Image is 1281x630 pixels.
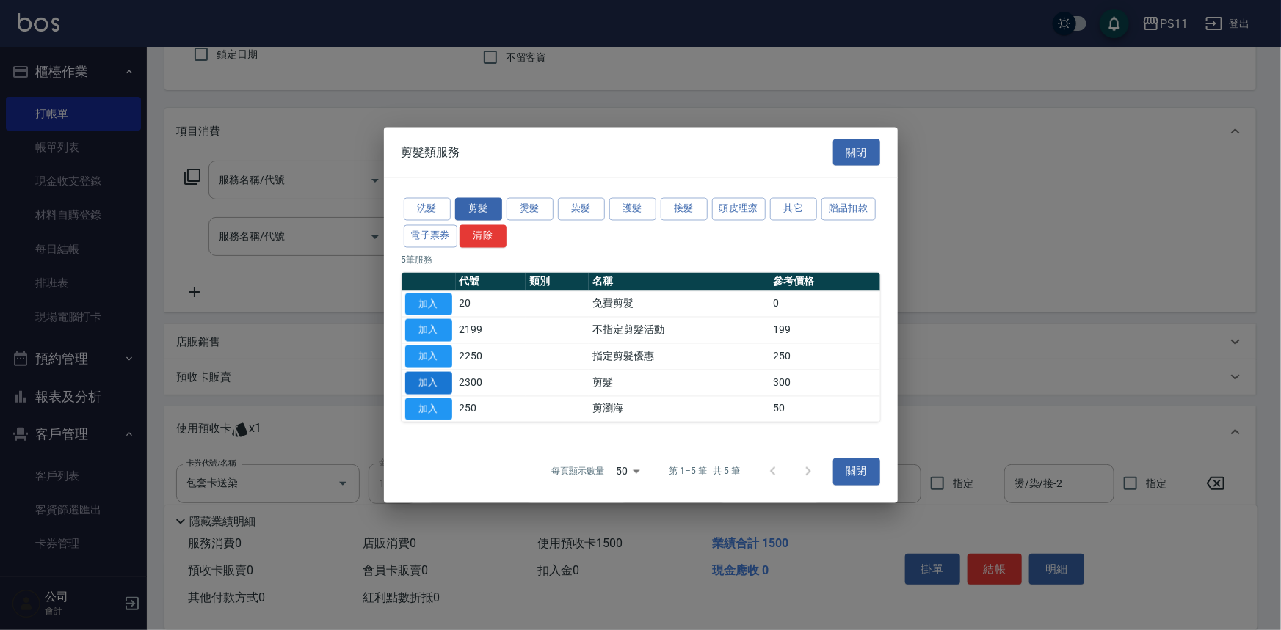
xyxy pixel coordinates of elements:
[456,291,526,318] td: 20
[769,370,879,396] td: 300
[661,198,708,221] button: 接髮
[404,198,451,221] button: 洗髮
[460,224,507,247] button: 清除
[456,370,526,396] td: 2300
[456,317,526,343] td: 2199
[769,272,879,291] th: 參考價格
[769,343,879,370] td: 250
[609,198,656,221] button: 護髮
[402,144,460,159] span: 剪髮類服務
[526,272,589,291] th: 類別
[405,398,452,420] button: 加入
[821,198,876,221] button: 贈品扣款
[405,345,452,368] button: 加入
[589,343,769,370] td: 指定剪髮優惠
[589,291,769,318] td: 免費剪髮
[769,396,879,422] td: 50
[833,139,880,166] button: 關閉
[589,370,769,396] td: 剪髮
[589,272,769,291] th: 名稱
[455,198,502,221] button: 剪髮
[769,291,879,318] td: 0
[507,198,554,221] button: 燙髮
[405,319,452,342] button: 加入
[589,396,769,422] td: 剪瀏海
[456,396,526,422] td: 250
[833,458,880,486] button: 關閉
[402,253,880,266] p: 5 筆服務
[456,272,526,291] th: 代號
[770,198,817,221] button: 其它
[404,224,458,247] button: 電子票券
[558,198,605,221] button: 染髮
[405,371,452,394] button: 加入
[456,343,526,370] td: 2250
[405,293,452,315] button: 加入
[669,465,740,478] p: 第 1–5 筆 共 5 筆
[712,198,766,221] button: 頭皮理療
[610,452,645,491] div: 50
[589,317,769,343] td: 不指定剪髮活動
[769,317,879,343] td: 199
[551,465,604,478] p: 每頁顯示數量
